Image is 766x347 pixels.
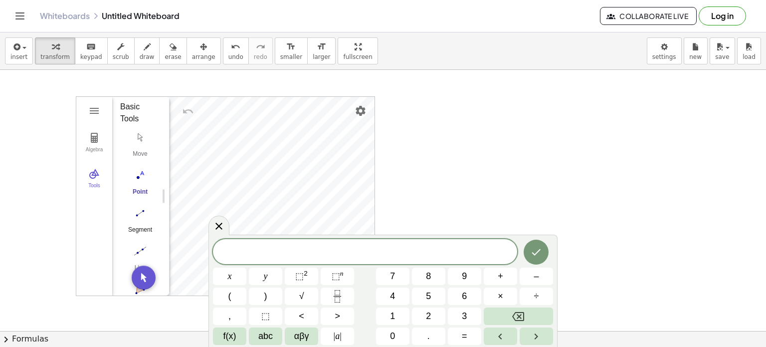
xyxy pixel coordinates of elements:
[223,330,236,343] span: f(x)
[321,288,354,305] button: Fraction
[462,290,467,303] span: 6
[254,53,267,60] span: redo
[120,129,160,165] button: Move. Drag or select object
[228,310,231,323] span: ,
[299,290,304,303] span: √
[78,183,110,197] div: Tools
[426,270,431,283] span: 8
[426,290,431,303] span: 5
[412,268,445,285] button: 8
[294,330,309,343] span: αβγ
[132,266,156,290] button: Move. Drag or select object
[228,53,243,60] span: undo
[120,167,160,203] button: Point. Select position or line, function, or curve
[376,328,409,345] button: 0
[275,37,308,64] button: format_sizesmaller
[256,41,265,53] i: redo
[321,308,354,325] button: Greater than
[134,37,160,64] button: draw
[334,331,336,341] span: |
[159,37,187,64] button: erase
[498,290,503,303] span: ×
[88,105,100,117] img: Main Menu
[340,270,344,277] sup: n
[684,37,708,64] button: new
[78,147,110,161] div: Algebra
[484,328,517,345] button: Left arrow
[213,268,246,285] button: x
[120,205,160,241] button: Segment. Select two points or positions
[462,310,467,323] span: 3
[498,270,503,283] span: +
[248,37,273,64] button: redoredo
[228,270,232,283] span: x
[120,243,160,279] button: Line. Select two points or positions
[170,97,375,296] canvas: Graphics View 1
[120,150,160,164] div: Move
[285,268,318,285] button: Squared
[520,288,553,305] button: Divide
[249,328,282,345] button: Alphabet
[376,288,409,305] button: 4
[304,270,308,277] sup: 2
[285,328,318,345] button: Greek alphabet
[12,8,28,24] button: Toggle navigation
[710,37,735,64] button: save
[249,268,282,285] button: y
[743,53,756,60] span: load
[179,102,197,120] button: Undo
[737,37,761,64] button: load
[213,328,246,345] button: Functions
[86,41,96,53] i: keyboard
[223,37,249,64] button: undoundo
[299,310,304,323] span: <
[352,102,370,120] button: Settings
[462,330,467,343] span: =
[484,288,517,305] button: Times
[534,290,539,303] span: ÷
[335,310,340,323] span: >
[608,11,688,20] span: Collaborate Live
[140,53,155,60] span: draw
[313,53,330,60] span: larger
[285,288,318,305] button: Square root
[340,331,342,341] span: |
[264,290,267,303] span: )
[484,308,553,325] button: Backspace
[80,53,102,60] span: keypad
[534,270,539,283] span: –
[120,264,160,278] div: Line
[689,53,702,60] span: new
[5,37,33,64] button: insert
[120,101,154,125] div: Basic Tools
[412,308,445,325] button: 2
[249,288,282,305] button: )
[390,290,395,303] span: 4
[484,268,517,285] button: Plus
[261,310,270,323] span: ⬚
[258,330,273,343] span: abc
[390,270,395,283] span: 7
[120,226,160,240] div: Segment
[647,37,682,64] button: settings
[427,330,430,343] span: .
[338,37,378,64] button: fullscreen
[213,288,246,305] button: (
[520,328,553,345] button: Right arrow
[448,268,481,285] button: 9
[652,53,676,60] span: settings
[264,270,268,283] span: y
[107,37,135,64] button: scrub
[192,53,215,60] span: arrange
[249,308,282,325] button: Placeholder
[699,6,746,25] button: Log in
[343,53,372,60] span: fullscreen
[376,268,409,285] button: 7
[35,37,75,64] button: transform
[120,188,160,202] div: Point
[280,53,302,60] span: smaller
[412,288,445,305] button: 5
[520,268,553,285] button: Minus
[332,271,340,281] span: ⬚
[213,308,246,325] button: ,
